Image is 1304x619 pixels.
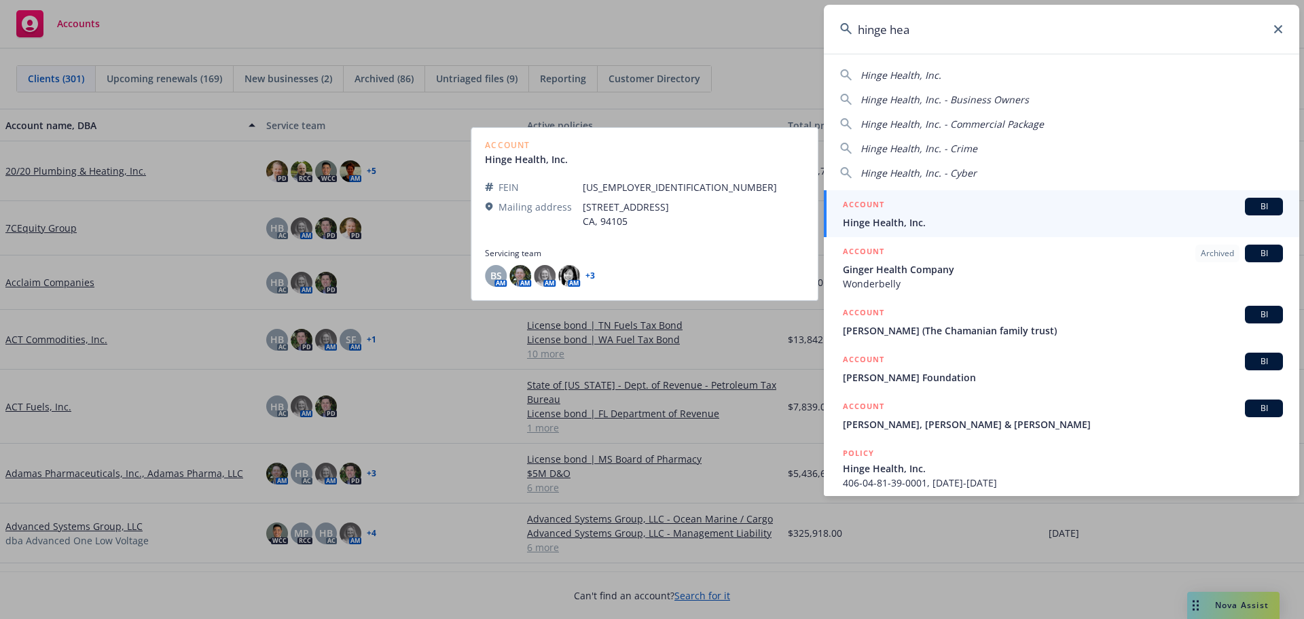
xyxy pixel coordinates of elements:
input: Search... [824,5,1299,54]
span: BI [1250,355,1278,368]
h5: POLICY [843,446,874,460]
a: POLICYHinge Health, Inc.406-04-81-39-0001, [DATE]-[DATE] [824,439,1299,497]
span: Hinge Health, Inc. - Commercial Package [861,118,1044,130]
a: ACCOUNTArchivedBIGinger Health CompanyWonderbelly [824,237,1299,298]
a: ACCOUNTBI[PERSON_NAME], [PERSON_NAME] & [PERSON_NAME] [824,392,1299,439]
a: ACCOUNTBI[PERSON_NAME] (The Chamanian family trust) [824,298,1299,345]
span: Hinge Health, Inc. [843,215,1283,230]
h5: ACCOUNT [843,245,884,261]
span: 406-04-81-39-0001, [DATE]-[DATE] [843,476,1283,490]
span: BI [1250,402,1278,414]
h5: ACCOUNT [843,198,884,214]
span: [PERSON_NAME] Foundation [843,370,1283,385]
span: BI [1250,308,1278,321]
span: Hinge Health, Inc. [861,69,941,82]
span: Wonderbelly [843,277,1283,291]
span: Hinge Health, Inc. - Cyber [861,166,977,179]
span: BI [1250,200,1278,213]
span: BI [1250,247,1278,260]
span: Ginger Health Company [843,262,1283,277]
h5: ACCOUNT [843,400,884,416]
span: [PERSON_NAME], [PERSON_NAME] & [PERSON_NAME] [843,417,1283,431]
span: Archived [1201,247,1234,260]
h5: ACCOUNT [843,306,884,322]
span: Hinge Health, Inc. [843,461,1283,476]
h5: ACCOUNT [843,353,884,369]
span: Hinge Health, Inc. - Business Owners [861,93,1029,106]
a: ACCOUNTBIHinge Health, Inc. [824,190,1299,237]
a: ACCOUNTBI[PERSON_NAME] Foundation [824,345,1299,392]
span: Hinge Health, Inc. - Crime [861,142,977,155]
span: [PERSON_NAME] (The Chamanian family trust) [843,323,1283,338]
